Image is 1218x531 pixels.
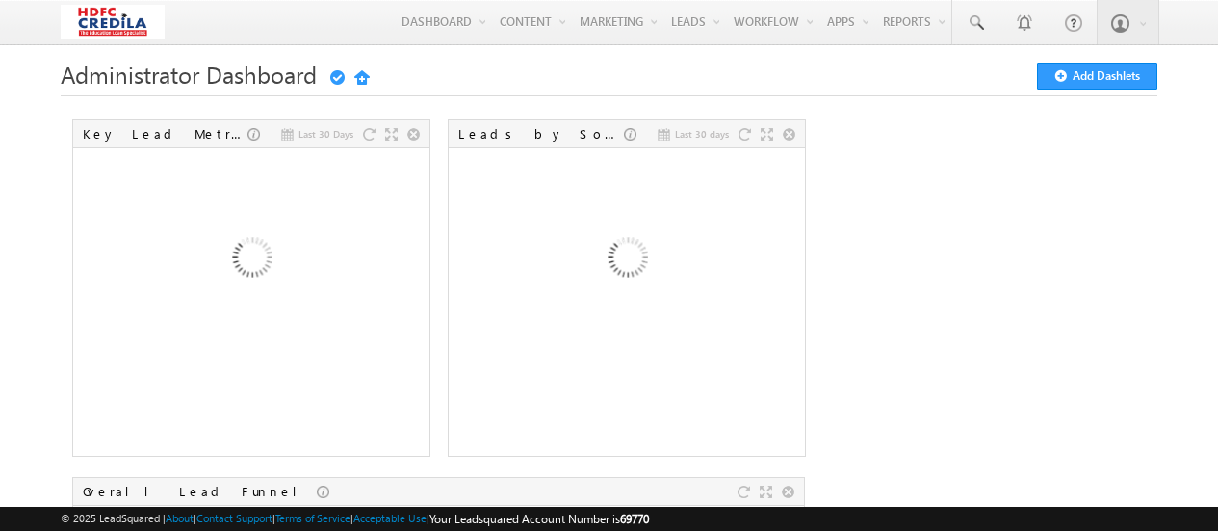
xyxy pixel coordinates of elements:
[83,483,317,500] div: Overall Lead Funnel
[298,125,353,143] span: Last 30 Days
[83,125,247,143] div: Key Lead Metrics
[61,59,317,90] span: Administrator Dashboard
[61,5,164,39] img: Custom Logo
[147,157,354,364] img: Loading...
[675,125,729,143] span: Last 30 days
[275,512,350,524] a: Terms of Service
[166,512,194,524] a: About
[620,512,649,526] span: 69770
[196,512,272,524] a: Contact Support
[458,125,624,143] div: Leads by Sources
[523,157,730,364] img: Loading...
[429,512,649,526] span: Your Leadsquared Account Number is
[61,510,649,528] span: © 2025 LeadSquared | | | | |
[1037,63,1157,90] button: Add Dashlets
[353,512,427,524] a: Acceptable Use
